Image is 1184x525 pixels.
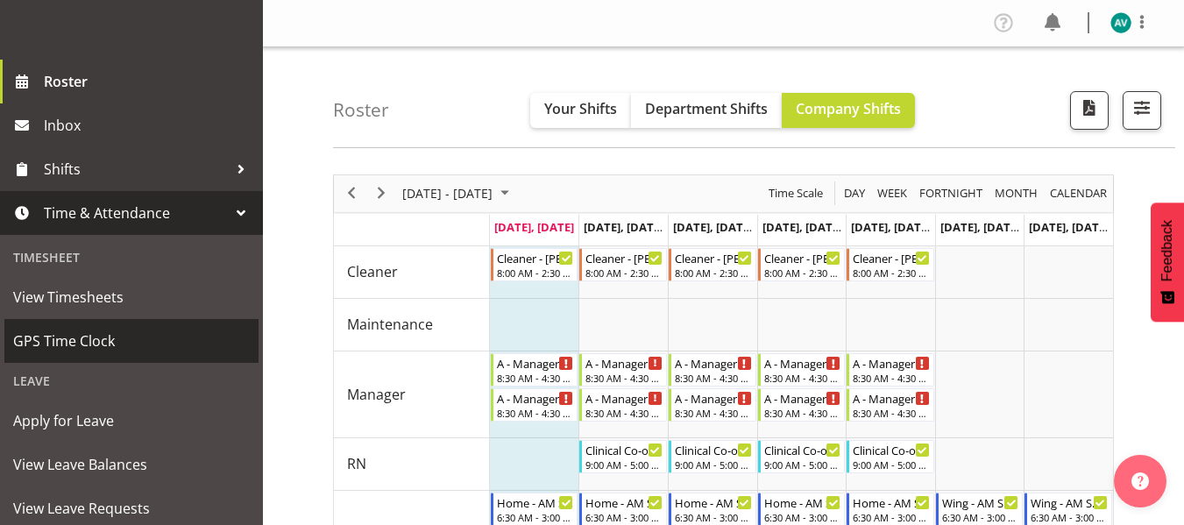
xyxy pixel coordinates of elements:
span: RN [347,453,366,474]
div: A - Manager - Unfilled [764,354,841,372]
span: View Leave Requests [13,495,250,521]
div: 6:30 AM - 3:00 PM [853,510,930,524]
span: Cleaner [347,261,398,282]
td: Manager resource [334,351,490,438]
div: Home - AM Support 1 - [PERSON_NAME] [675,493,752,511]
div: RN"s event - Clinical Co-ordinator - Johanna Molina Begin From Tuesday, September 30, 2025 at 9:0... [579,440,667,473]
div: 6:30 AM - 3:00 PM [585,510,663,524]
a: GPS Time Clock [4,319,259,363]
div: Cleaner - [PERSON_NAME] [497,249,574,266]
div: Clinical Co-ordinator - [PERSON_NAME] [764,441,841,458]
div: A - Manager - [PERSON_NAME] [585,389,663,407]
td: Cleaner resource [334,246,490,299]
div: 8:00 AM - 2:30 PM [497,266,574,280]
div: 9:00 AM - 5:00 PM [675,458,752,472]
div: Leave [4,363,259,399]
div: Home - AM Support 1 - [PERSON_NAME] [764,493,841,511]
span: View Leave Balances [13,451,250,478]
span: calendar [1048,182,1109,204]
div: Home - AM Support 1 - [PERSON_NAME] [585,493,663,511]
div: Clinical Co-ordinator - [PERSON_NAME] [853,441,930,458]
div: 6:30 AM - 3:00 PM [1031,510,1108,524]
div: Cleaner - [PERSON_NAME] [585,249,663,266]
button: Download a PDF of the roster according to the set date range. [1070,91,1109,130]
button: September 2025 [400,182,517,204]
td: RN resource [334,438,490,491]
div: Cleaner"s event - Cleaner - Emily-Jayne Ashton Begin From Tuesday, September 30, 2025 at 8:00:00 ... [579,248,667,281]
img: help-xxl-2.png [1131,472,1149,490]
span: [DATE], [DATE] [584,219,663,235]
a: Apply for Leave [4,399,259,443]
div: Manager"s event - A - Manager - Unfilled Begin From Thursday, October 2, 2025 at 8:30:00 AM GMT+1... [758,353,846,387]
div: 8:30 AM - 4:30 PM [853,406,930,420]
div: 8:00 AM - 2:30 PM [764,266,841,280]
button: Department Shifts [631,93,782,128]
span: Company Shifts [796,99,901,118]
div: 8:30 AM - 4:30 PM [853,371,930,385]
button: Feedback - Show survey [1151,202,1184,322]
div: Clinical Co-ordinator - [PERSON_NAME] [675,441,752,458]
span: Your Shifts [544,99,617,118]
button: Timeline Month [992,182,1041,204]
button: Time Scale [766,182,826,204]
button: Company Shifts [782,93,915,128]
div: 8:30 AM - 4:30 PM [764,371,841,385]
span: [DATE], [DATE] [762,219,842,235]
span: Time & Attendance [44,200,228,226]
div: 8:30 AM - 4:30 PM [497,371,574,385]
div: 6:30 AM - 3:00 PM [497,510,574,524]
div: Clinical Co-ordinator - [PERSON_NAME] [585,441,663,458]
div: Manager"s event - A - Manager - Unfilled Begin From Friday, October 3, 2025 at 8:30:00 AM GMT+13:... [847,353,934,387]
div: 8:30 AM - 4:30 PM [585,371,663,385]
span: View Timesheets [13,284,250,310]
span: [DATE] - [DATE] [401,182,494,204]
span: Shifts [44,156,228,182]
div: A - Manager - [PERSON_NAME] [853,389,930,407]
div: 8:30 AM - 4:30 PM [675,371,752,385]
span: Inbox [44,112,254,138]
span: [DATE], [DATE] [494,219,574,235]
button: Timeline Day [841,182,869,204]
div: A - Manager - [PERSON_NAME] [764,389,841,407]
div: RN"s event - Clinical Co-ordinator - Johanna Molina Begin From Wednesday, October 1, 2025 at 9:00... [669,440,756,473]
span: [DATE], [DATE] [940,219,1020,235]
div: 8:30 AM - 4:30 PM [497,406,574,420]
button: Filter Shifts [1123,91,1161,130]
div: previous period [337,175,366,212]
div: 9:00 AM - 5:00 PM [853,458,930,472]
div: Manager"s event - A - Manager - Barbara Dunlop Begin From Tuesday, September 30, 2025 at 8:30:00 ... [579,388,667,422]
a: View Leave Balances [4,443,259,486]
div: 6:30 AM - 3:00 PM [764,510,841,524]
div: A - Manager - [PERSON_NAME] [497,389,574,407]
div: RN"s event - Clinical Co-ordinator - Johanna Molina Begin From Thursday, October 2, 2025 at 9:00:... [758,440,846,473]
div: 8:30 AM - 4:30 PM [675,406,752,420]
div: Home - AM Support 1 - [PERSON_NAME] [853,493,930,511]
div: Cleaner - [PERSON_NAME] [853,249,930,266]
span: Time Scale [767,182,825,204]
div: 6:30 AM - 3:00 PM [675,510,752,524]
a: View Timesheets [4,275,259,319]
div: A - Manager - Unfilled [675,354,752,372]
div: Manager"s event - A - Manager - Barbara Dunlop Begin From Monday, September 29, 2025 at 8:30:00 A... [491,388,578,422]
div: Cleaner - [PERSON_NAME] [675,249,752,266]
div: Manager"s event - A - Manager - Unfilled Begin From Monday, September 29, 2025 at 8:30:00 AM GMT+... [491,353,578,387]
div: A - Manager - [PERSON_NAME] [675,389,752,407]
div: Cleaner"s event - Cleaner - Emily-Jayne Ashton Begin From Wednesday, October 1, 2025 at 8:00:00 A... [669,248,756,281]
span: Department Shifts [645,99,768,118]
div: A - Manager - Unfilled [853,354,930,372]
span: GPS Time Clock [13,328,250,354]
div: Wing - AM Support 1 - [PERSON_NAME] [942,493,1019,511]
div: Sep 29 - Oct 05, 2025 [396,175,520,212]
div: Manager"s event - A - Manager - Barbara Dunlop Begin From Wednesday, October 1, 2025 at 8:30:00 A... [669,388,756,422]
span: Week [876,182,909,204]
button: Next [370,182,393,204]
div: 8:00 AM - 2:30 PM [675,266,752,280]
button: Fortnight [917,182,986,204]
span: Manager [347,384,406,405]
div: 8:00 AM - 2:30 PM [585,266,663,280]
div: 8:00 AM - 2:30 PM [853,266,930,280]
button: Previous [340,182,364,204]
span: Maintenance [347,314,433,335]
button: Month [1047,182,1110,204]
div: 6:30 AM - 3:00 PM [942,510,1019,524]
